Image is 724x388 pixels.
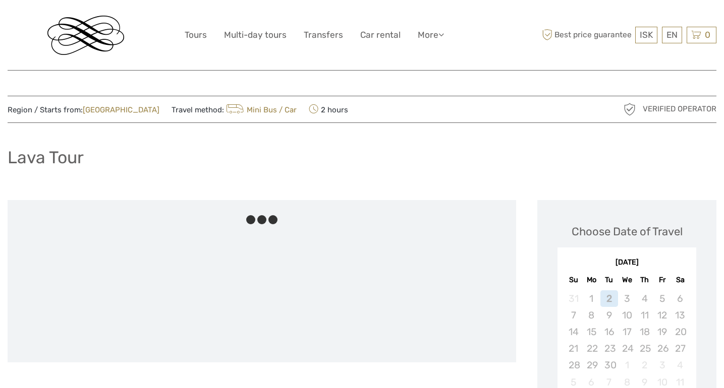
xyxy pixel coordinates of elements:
[8,147,84,168] h1: Lava Tour
[583,273,600,287] div: Mo
[565,290,582,307] div: Not available Sunday, August 31st, 2025
[565,324,582,340] div: Not available Sunday, September 14th, 2025
[671,324,689,340] div: Not available Saturday, September 20th, 2025
[600,273,618,287] div: Tu
[565,340,582,357] div: Not available Sunday, September 21st, 2025
[653,290,671,307] div: Not available Friday, September 5th, 2025
[636,340,653,357] div: Not available Thursday, September 25th, 2025
[636,273,653,287] div: Th
[653,273,671,287] div: Fr
[600,357,618,373] div: Not available Tuesday, September 30th, 2025
[583,324,600,340] div: Not available Monday, September 15th, 2025
[600,340,618,357] div: Not available Tuesday, September 23rd, 2025
[172,102,297,116] span: Travel method:
[8,105,159,115] span: Region / Starts from:
[47,16,124,55] img: Reykjavik Residence
[583,357,600,373] div: Not available Monday, September 29th, 2025
[703,30,712,40] span: 0
[640,30,653,40] span: ISK
[600,324,618,340] div: Not available Tuesday, September 16th, 2025
[583,340,600,357] div: Not available Monday, September 22nd, 2025
[418,28,444,42] a: More
[583,307,600,324] div: Not available Monday, September 8th, 2025
[671,290,689,307] div: Not available Saturday, September 6th, 2025
[636,357,653,373] div: Not available Thursday, October 2nd, 2025
[662,27,682,43] div: EN
[565,273,582,287] div: Su
[309,102,348,116] span: 2 hours
[618,340,636,357] div: Not available Wednesday, September 24th, 2025
[304,28,343,42] a: Transfers
[671,340,689,357] div: Not available Saturday, September 27th, 2025
[622,101,638,117] img: verified_operator_grey_128.png
[636,324,653,340] div: Not available Thursday, September 18th, 2025
[600,290,618,307] div: Not available Tuesday, September 2nd, 2025
[653,340,671,357] div: Not available Friday, September 26th, 2025
[185,28,207,42] a: Tours
[618,357,636,373] div: Not available Wednesday, October 1st, 2025
[539,27,633,43] span: Best price guarantee
[360,28,401,42] a: Car rental
[653,324,671,340] div: Not available Friday, September 19th, 2025
[565,357,582,373] div: Not available Sunday, September 28th, 2025
[618,307,636,324] div: Not available Wednesday, September 10th, 2025
[671,357,689,373] div: Not available Saturday, October 4th, 2025
[572,224,683,239] div: Choose Date of Travel
[583,290,600,307] div: Not available Monday, September 1st, 2025
[618,324,636,340] div: Not available Wednesday, September 17th, 2025
[224,105,297,114] a: Mini Bus / Car
[636,290,653,307] div: Not available Thursday, September 4th, 2025
[600,307,618,324] div: Not available Tuesday, September 9th, 2025
[83,105,159,114] a: [GEOGRAPHIC_DATA]
[671,307,689,324] div: Not available Saturday, September 13th, 2025
[618,290,636,307] div: Not available Wednesday, September 3rd, 2025
[558,257,696,268] div: [DATE]
[565,307,582,324] div: Not available Sunday, September 7th, 2025
[653,357,671,373] div: Not available Friday, October 3rd, 2025
[618,273,636,287] div: We
[671,273,689,287] div: Sa
[636,307,653,324] div: Not available Thursday, September 11th, 2025
[653,307,671,324] div: Not available Friday, September 12th, 2025
[643,104,716,114] span: Verified Operator
[224,28,287,42] a: Multi-day tours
